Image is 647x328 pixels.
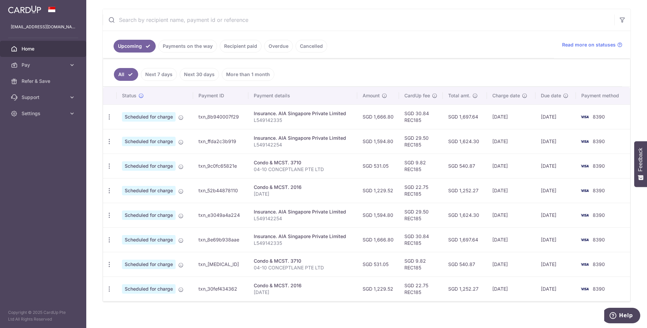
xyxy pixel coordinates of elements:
[222,68,274,81] a: More than 1 month
[578,162,591,170] img: Bank Card
[122,161,176,171] span: Scheduled for charge
[399,129,443,154] td: SGD 29.50 REC185
[535,276,576,301] td: [DATE]
[578,113,591,121] img: Bank Card
[399,276,443,301] td: SGD 22.75 REC185
[22,45,66,52] span: Home
[535,154,576,178] td: [DATE]
[254,233,352,240] div: Insurance. AIA Singapore Private Limited
[22,110,66,117] span: Settings
[399,104,443,129] td: SGD 30.84 REC185
[443,129,487,154] td: SGD 1,624.30
[193,129,248,154] td: txn_ffda2c3b919
[638,148,644,171] span: Feedback
[487,276,535,301] td: [DATE]
[254,264,352,271] p: 04-10 CONCEPTLANE PTE LTD
[22,78,66,85] span: Refer & Save
[562,41,622,48] a: Read more on statuses
[357,154,399,178] td: SGD 531.05
[399,154,443,178] td: SGD 9.82 REC185
[193,104,248,129] td: txn_8b940007f29
[180,68,219,81] a: Next 30 days
[399,203,443,227] td: SGD 29.50 REC185
[254,141,352,148] p: L549142254
[578,211,591,219] img: Bank Card
[593,188,605,193] span: 8390
[254,215,352,222] p: L549142254
[593,114,605,120] span: 8390
[443,203,487,227] td: SGD 1,624.30
[254,135,352,141] div: Insurance. AIA Singapore Private Limited
[593,286,605,292] span: 8390
[193,227,248,252] td: txn_8e69b938aae
[193,276,248,301] td: txn_30fef434362
[22,94,66,101] span: Support
[254,117,352,124] p: L549142335
[193,178,248,203] td: txn_52b44878110
[399,252,443,276] td: SGD 9.82 REC185
[535,129,576,154] td: [DATE]
[357,203,399,227] td: SGD 1,594.80
[103,9,614,31] input: Search by recipient name, payment id or reference
[578,260,591,268] img: Bank Card
[578,137,591,145] img: Bank Card
[357,276,399,301] td: SGD 1,229.52
[114,68,138,81] a: All
[593,261,605,267] span: 8390
[122,186,176,195] span: Scheduled for charge
[254,208,352,215] div: Insurance. AIA Singapore Private Limited
[357,227,399,252] td: SGD 1,666.80
[254,159,352,166] div: Condo & MCST. 3710
[634,141,647,187] button: Feedback - Show survey
[535,203,576,227] td: [DATE]
[357,104,399,129] td: SGD 1,666.80
[254,289,352,296] p: [DATE]
[535,104,576,129] td: [DATE]
[443,252,487,276] td: SGD 540.87
[193,87,248,104] th: Payment ID
[122,235,176,244] span: Scheduled for charge
[443,276,487,301] td: SGD 1,252.27
[248,87,357,104] th: Payment details
[487,203,535,227] td: [DATE]
[578,285,591,293] img: Bank Card
[593,237,605,242] span: 8390
[593,163,605,169] span: 8390
[122,137,176,146] span: Scheduled for charge
[492,92,520,99] span: Charge date
[11,24,75,30] p: [EMAIL_ADDRESS][DOMAIN_NAME]
[443,104,487,129] td: SGD 1,697.64
[562,41,616,48] span: Read more on statuses
[264,40,293,53] a: Overdue
[122,210,176,220] span: Scheduled for charge
[122,112,176,122] span: Scheduled for charge
[158,40,217,53] a: Payments on the way
[254,184,352,191] div: Condo & MCST. 2016
[296,40,327,53] a: Cancelled
[535,178,576,203] td: [DATE]
[254,258,352,264] div: Condo & MCST. 3710
[399,227,443,252] td: SGD 30.84 REC185
[604,308,640,325] iframe: Opens a widget where you can find more information
[593,138,605,144] span: 8390
[487,178,535,203] td: [DATE]
[487,129,535,154] td: [DATE]
[535,227,576,252] td: [DATE]
[357,129,399,154] td: SGD 1,594.80
[122,92,136,99] span: Status
[193,252,248,276] td: txn_[MEDICAL_ID]
[254,166,352,173] p: 04-10 CONCEPTLANE PTE LTD
[254,191,352,197] p: [DATE]
[487,154,535,178] td: [DATE]
[254,240,352,247] p: L549142335
[576,87,630,104] th: Payment method
[443,178,487,203] td: SGD 1,252.27
[193,154,248,178] td: txn_9c0fc65821e
[487,227,535,252] td: [DATE]
[448,92,470,99] span: Total amt.
[443,227,487,252] td: SGD 1,697.64
[535,252,576,276] td: [DATE]
[443,154,487,178] td: SGD 540.87
[593,212,605,218] span: 8390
